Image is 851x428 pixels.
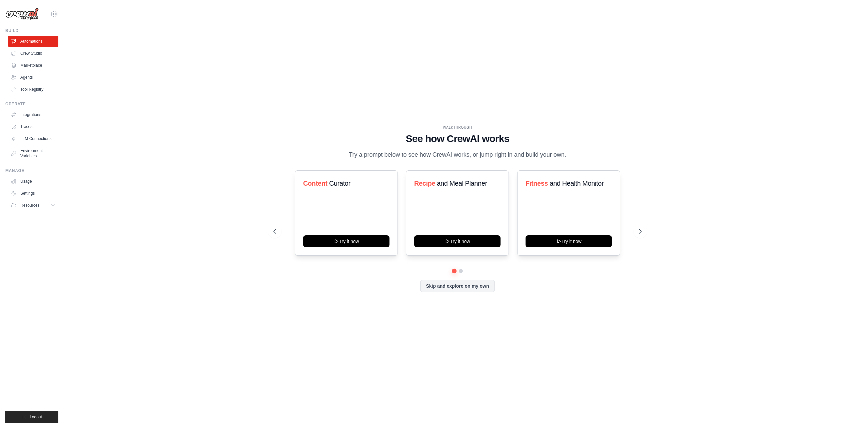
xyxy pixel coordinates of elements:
div: Operate [5,101,58,107]
p: Try a prompt below to see how CrewAI works, or jump right in and build your own. [345,150,570,160]
button: Try it now [414,235,501,247]
a: Settings [8,188,58,199]
button: Try it now [303,235,389,247]
div: Build [5,28,58,33]
button: Skip and explore on my own [420,280,495,292]
span: Recipe [414,180,435,187]
a: Crew Studio [8,48,58,59]
a: Integrations [8,109,58,120]
a: Agents [8,72,58,83]
a: Automations [8,36,58,47]
a: Usage [8,176,58,187]
a: Tool Registry [8,84,58,95]
img: Logo [5,8,39,20]
span: and Meal Planner [437,180,487,187]
span: and Health Monitor [550,180,604,187]
a: Traces [8,121,58,132]
span: Content [303,180,327,187]
span: Resources [20,203,39,208]
span: Curator [329,180,350,187]
h1: See how CrewAI works [273,133,642,145]
a: LLM Connections [8,133,58,144]
a: Environment Variables [8,145,58,161]
a: Marketplace [8,60,58,71]
span: Fitness [526,180,548,187]
span: Logout [30,414,42,420]
div: WALKTHROUGH [273,125,642,130]
button: Logout [5,411,58,423]
button: Resources [8,200,58,211]
button: Try it now [526,235,612,247]
div: Manage [5,168,58,173]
